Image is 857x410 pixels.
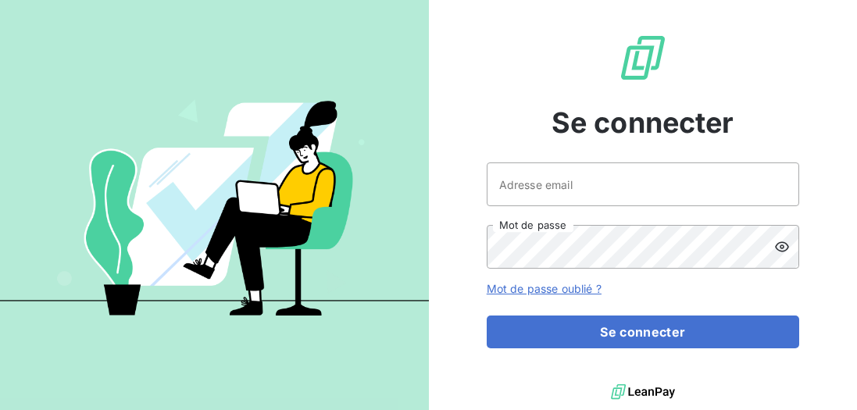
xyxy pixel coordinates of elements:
input: placeholder [487,162,799,206]
button: Se connecter [487,316,799,348]
span: Se connecter [552,102,734,144]
img: Logo LeanPay [618,33,668,83]
img: logo [611,380,675,404]
a: Mot de passe oublié ? [487,282,602,295]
